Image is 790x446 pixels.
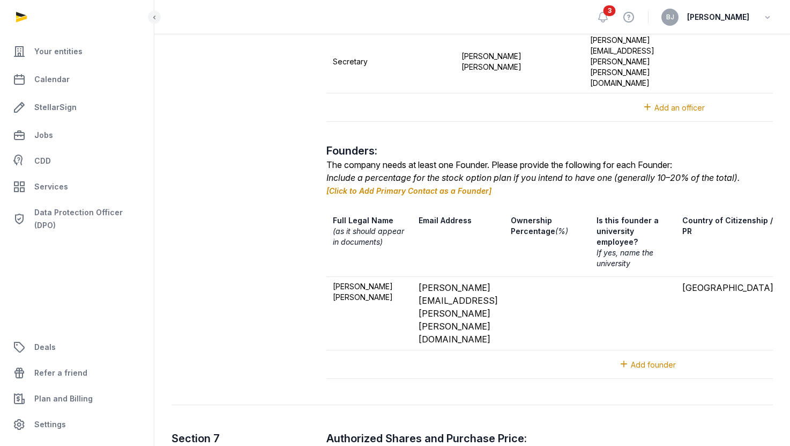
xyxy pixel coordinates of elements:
[34,129,53,142] span: Jobs
[597,248,653,268] span: If yes, name the university
[326,171,773,184] div: Include a percentage for the stock option plan if you intend to have one (generally 10–20% of the...
[412,277,504,350] td: [PERSON_NAME][EMAIL_ADDRESS][PERSON_NAME][PERSON_NAME][DOMAIN_NAME]
[9,386,145,412] a: Plan and Billing
[412,208,504,277] th: Email Address
[9,122,145,148] a: Jobs
[654,103,705,112] span: Add an officer
[326,186,491,195] a: [Click to Add Primary Contact as a Founder]
[34,101,77,114] span: StellarSign
[597,321,790,446] iframe: Chat Widget
[326,277,412,350] td: [PERSON_NAME] [PERSON_NAME]
[590,208,676,277] th: Is this founder a university employee?
[9,39,145,64] a: Your entities
[603,5,616,16] span: 3
[34,367,87,379] span: Refer a friend
[666,14,674,20] span: BJ
[9,202,145,236] a: Data Protection Officer (DPO)
[687,11,749,24] span: [PERSON_NAME]
[326,158,773,171] div: The company needs at least one Founder. Please provide the following for each Founder:
[34,341,56,354] span: Deals
[34,392,93,405] span: Plan and Billing
[584,31,712,93] td: [PERSON_NAME][EMAIL_ADDRESS][PERSON_NAME][PERSON_NAME][DOMAIN_NAME]
[9,412,145,437] a: Settings
[9,94,145,120] a: StellarSign
[333,226,404,246] span: (as it should appear in documents)
[326,143,773,158] h2: Founders:
[326,31,455,93] td: Secretary
[661,9,679,26] button: BJ
[9,334,145,360] a: Deals
[555,226,568,236] span: (%)
[326,208,412,277] th: Full Legal Name
[9,67,145,92] a: Calendar
[676,208,780,277] th: Country of Citizenship / PR
[676,277,780,350] td: [GEOGRAPHIC_DATA]
[9,150,145,172] a: CDD
[9,360,145,386] a: Refer a friend
[504,208,590,277] th: Ownership Percentage
[455,31,584,93] td: [PERSON_NAME] [PERSON_NAME]
[34,73,70,86] span: Calendar
[172,431,309,446] h2: Section 7
[34,180,68,193] span: Services
[34,45,83,58] span: Your entities
[34,155,51,167] span: CDD
[34,418,66,431] span: Settings
[326,431,773,446] h2: Authorized Shares and Purchase Price:
[34,206,141,232] span: Data Protection Officer (DPO)
[9,174,145,200] a: Services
